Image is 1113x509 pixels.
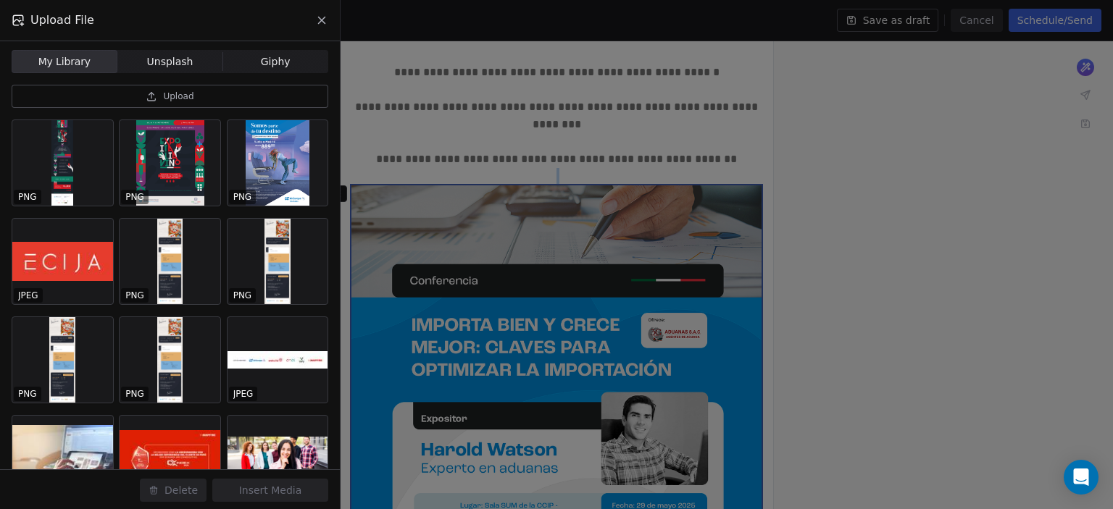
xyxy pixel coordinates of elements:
p: PNG [18,191,37,203]
span: Upload [163,91,193,102]
p: JPEG [18,290,38,301]
div: Open Intercom Messenger [1064,460,1099,495]
p: PNG [18,388,37,400]
span: Upload File [30,12,94,29]
span: Giphy [261,54,291,70]
button: Insert Media [212,479,328,502]
p: PNG [233,290,252,301]
button: Upload [12,85,328,108]
p: PNG [125,290,144,301]
p: PNG [125,388,144,400]
p: PNG [125,191,144,203]
p: PNG [233,191,252,203]
p: JPEG [233,388,254,400]
button: Delete [140,479,207,502]
span: Unsplash [147,54,193,70]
